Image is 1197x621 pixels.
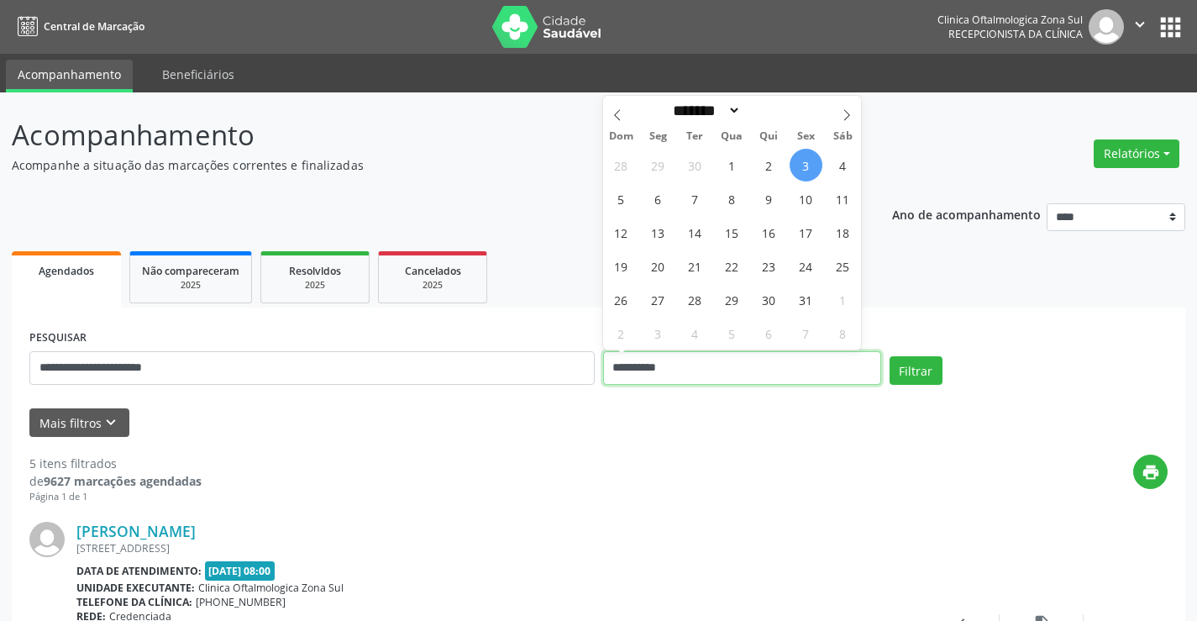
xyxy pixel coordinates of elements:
span: Recepcionista da clínica [948,27,1083,41]
div: de [29,472,202,490]
span: Qua [713,131,750,142]
span: Qui [750,131,787,142]
span: Outubro 19, 2025 [605,250,638,282]
button: Relatórios [1094,139,1179,168]
div: [STREET_ADDRESS] [76,541,916,555]
i:  [1131,15,1149,34]
span: Resolvidos [289,264,341,278]
span: Outubro 20, 2025 [642,250,675,282]
b: Telefone da clínica: [76,595,192,609]
button: apps [1156,13,1185,42]
span: Outubro 12, 2025 [605,216,638,249]
span: Outubro 15, 2025 [716,216,748,249]
div: 2025 [391,279,475,292]
span: Dom [603,131,640,142]
span: Novembro 3, 2025 [642,317,675,350]
span: Novembro 4, 2025 [679,317,711,350]
strong: 9627 marcações agendadas [44,473,202,489]
button: Mais filtroskeyboard_arrow_down [29,408,129,438]
a: Acompanhamento [6,60,133,92]
span: Sáb [824,131,861,142]
span: Novembro 7, 2025 [790,317,822,350]
span: Outubro 22, 2025 [716,250,748,282]
span: Outubro 10, 2025 [790,182,822,215]
span: Cancelados [405,264,461,278]
span: [DATE] 08:00 [205,561,276,581]
p: Acompanhamento [12,114,833,156]
span: Setembro 30, 2025 [679,149,711,182]
select: Month [668,102,742,119]
a: Beneficiários [150,60,246,89]
img: img [29,522,65,557]
span: Outubro 24, 2025 [790,250,822,282]
a: Central de Marcação [12,13,144,40]
span: Novembro 6, 2025 [753,317,785,350]
span: Outubro 26, 2025 [605,283,638,316]
span: Clinica Oftalmologica Zona Sul [198,581,344,595]
div: 2025 [142,279,239,292]
span: Novembro 8, 2025 [827,317,859,350]
span: Novembro 2, 2025 [605,317,638,350]
button: Filtrar [890,356,942,385]
span: Outubro 17, 2025 [790,216,822,249]
div: Clinica Oftalmologica Zona Sul [937,13,1083,27]
span: Outubro 27, 2025 [642,283,675,316]
span: Outubro 31, 2025 [790,283,822,316]
span: Outubro 2, 2025 [753,149,785,182]
span: Setembro 29, 2025 [642,149,675,182]
p: Acompanhe a situação das marcações correntes e finalizadas [12,156,833,174]
span: Outubro 13, 2025 [642,216,675,249]
span: Não compareceram [142,264,239,278]
button:  [1124,9,1156,45]
span: Outubro 29, 2025 [716,283,748,316]
span: Agendados [39,264,94,278]
div: 2025 [273,279,357,292]
div: Página 1 de 1 [29,490,202,504]
span: Novembro 1, 2025 [827,283,859,316]
span: Outubro 4, 2025 [827,149,859,182]
span: Central de Marcação [44,19,144,34]
a: [PERSON_NAME] [76,522,196,540]
span: Outubro 5, 2025 [605,182,638,215]
span: Outubro 23, 2025 [753,250,785,282]
span: Outubro 18, 2025 [827,216,859,249]
label: PESQUISAR [29,325,87,351]
span: Sex [787,131,824,142]
b: Unidade executante: [76,581,195,595]
span: Outubro 21, 2025 [679,250,711,282]
span: Setembro 28, 2025 [605,149,638,182]
span: Outubro 30, 2025 [753,283,785,316]
p: Ano de acompanhamento [892,203,1041,224]
i: print [1142,463,1160,482]
span: Outubro 16, 2025 [753,216,785,249]
span: Outubro 8, 2025 [716,182,748,215]
span: Outubro 11, 2025 [827,182,859,215]
span: Outubro 3, 2025 [790,149,822,182]
span: Outubro 9, 2025 [753,182,785,215]
span: Novembro 5, 2025 [716,317,748,350]
div: 5 itens filtrados [29,455,202,472]
input: Year [741,102,796,119]
span: Outubro 25, 2025 [827,250,859,282]
span: Outubro 7, 2025 [679,182,711,215]
span: Outubro 14, 2025 [679,216,711,249]
span: Outubro 6, 2025 [642,182,675,215]
i: keyboard_arrow_down [102,413,120,432]
span: Ter [676,131,713,142]
span: Outubro 28, 2025 [679,283,711,316]
span: Outubro 1, 2025 [716,149,748,182]
button: print [1133,455,1168,489]
span: [PHONE_NUMBER] [196,595,286,609]
b: Data de atendimento: [76,564,202,578]
img: img [1089,9,1124,45]
span: Seg [639,131,676,142]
